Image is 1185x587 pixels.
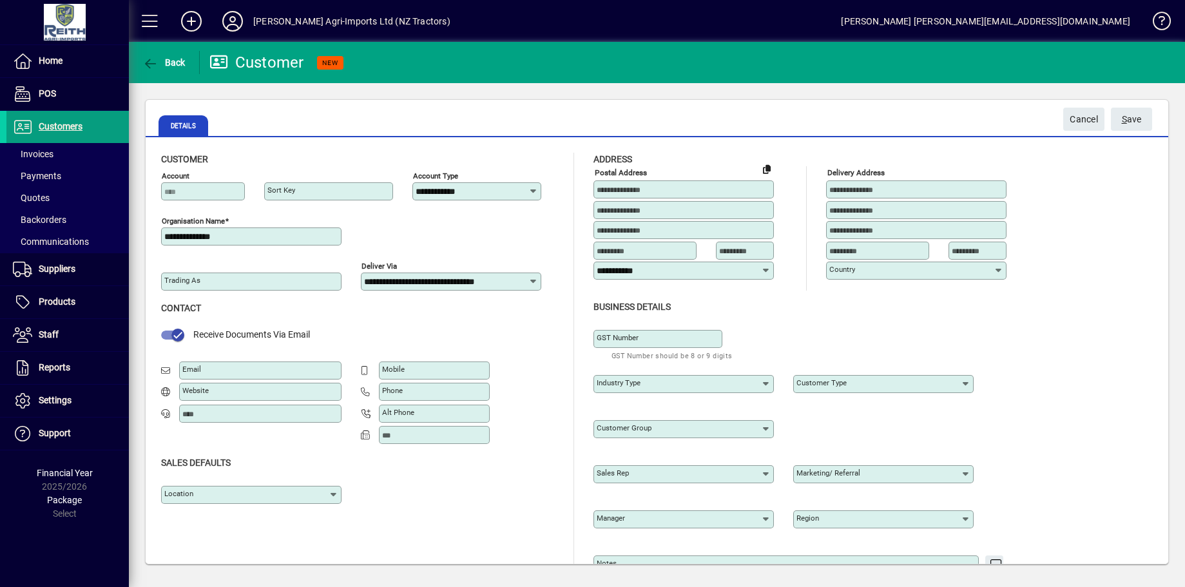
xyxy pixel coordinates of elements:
span: Quotes [13,193,50,203]
mat-label: Website [182,386,209,395]
mat-label: Mobile [382,365,405,374]
mat-label: Account [162,171,189,180]
span: Support [39,428,71,438]
mat-label: GST Number [597,333,639,342]
a: Support [6,418,129,450]
mat-label: Notes [597,559,617,568]
span: Home [39,55,63,66]
mat-label: Phone [382,386,403,395]
mat-label: Deliver via [361,262,397,271]
button: Copy to Delivery address [756,159,777,179]
a: Staff [6,319,129,351]
a: Invoices [6,143,129,165]
mat-label: Alt Phone [382,408,414,417]
span: Cancel [1070,109,1098,130]
span: NEW [322,59,338,67]
mat-label: Email [182,365,201,374]
span: ave [1122,109,1142,130]
span: Back [142,57,186,68]
div: [PERSON_NAME] Agri-Imports Ltd (NZ Tractors) [253,11,450,32]
span: Staff [39,329,59,340]
span: Products [39,296,75,307]
mat-label: Customer group [597,423,651,432]
span: POS [39,88,56,99]
mat-label: Manager [597,514,625,523]
mat-label: Location [164,489,193,498]
span: Backorders [13,215,66,225]
span: S [1122,114,1127,124]
a: Products [6,286,129,318]
mat-label: Organisation name [162,217,225,226]
mat-label: Region [796,514,819,523]
span: Customers [39,121,82,131]
span: Invoices [13,149,53,159]
mat-label: Industry type [597,378,641,387]
mat-label: Customer type [796,378,847,387]
span: Payments [13,171,61,181]
a: Settings [6,385,129,417]
a: POS [6,78,129,110]
a: Knowledge Base [1143,3,1169,44]
mat-label: Sales rep [597,468,629,477]
span: Package [47,495,82,505]
div: Customer [209,52,304,73]
span: Communications [13,236,89,247]
span: Reports [39,362,70,372]
button: Cancel [1063,108,1104,131]
a: Communications [6,231,129,253]
mat-label: Marketing/ Referral [796,468,860,477]
a: Home [6,45,129,77]
mat-label: Sort key [267,186,295,195]
span: Details [159,115,208,136]
mat-hint: GST Number should be 8 or 9 digits [612,348,733,363]
mat-label: Trading as [164,276,200,285]
a: Reports [6,352,129,384]
mat-label: Account Type [413,171,458,180]
span: Settings [39,395,72,405]
button: Back [139,51,189,74]
mat-label: Country [829,265,855,274]
button: Add [171,10,212,33]
button: Save [1111,108,1152,131]
span: Financial Year [37,468,93,478]
span: Suppliers [39,264,75,274]
span: Contact [161,303,201,313]
div: [PERSON_NAME] [PERSON_NAME][EMAIL_ADDRESS][DOMAIN_NAME] [841,11,1130,32]
span: Sales defaults [161,457,231,468]
a: Payments [6,165,129,187]
span: Receive Documents Via Email [193,329,310,340]
span: Address [593,154,632,164]
a: Backorders [6,209,129,231]
button: Profile [212,10,253,33]
a: Suppliers [6,253,129,285]
app-page-header-button: Back [129,51,200,74]
span: Customer [161,154,208,164]
a: Quotes [6,187,129,209]
span: Business details [593,302,671,312]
